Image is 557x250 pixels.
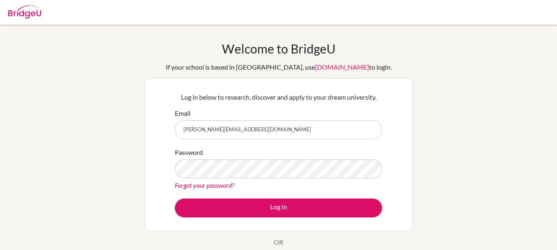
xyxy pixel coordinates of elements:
a: Forgot your password? [175,181,234,189]
img: Bridge-U [8,5,41,19]
p: OR [274,237,283,247]
a: [DOMAIN_NAME] [315,63,369,71]
h1: Welcome to BridgeU [222,41,336,56]
div: If your school is based in [GEOGRAPHIC_DATA], use to login. [166,62,392,72]
label: Password [175,147,203,157]
label: Email [175,108,190,118]
p: Log in below to research, discover and apply to your dream university. [175,92,382,102]
button: Log in [175,199,382,217]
